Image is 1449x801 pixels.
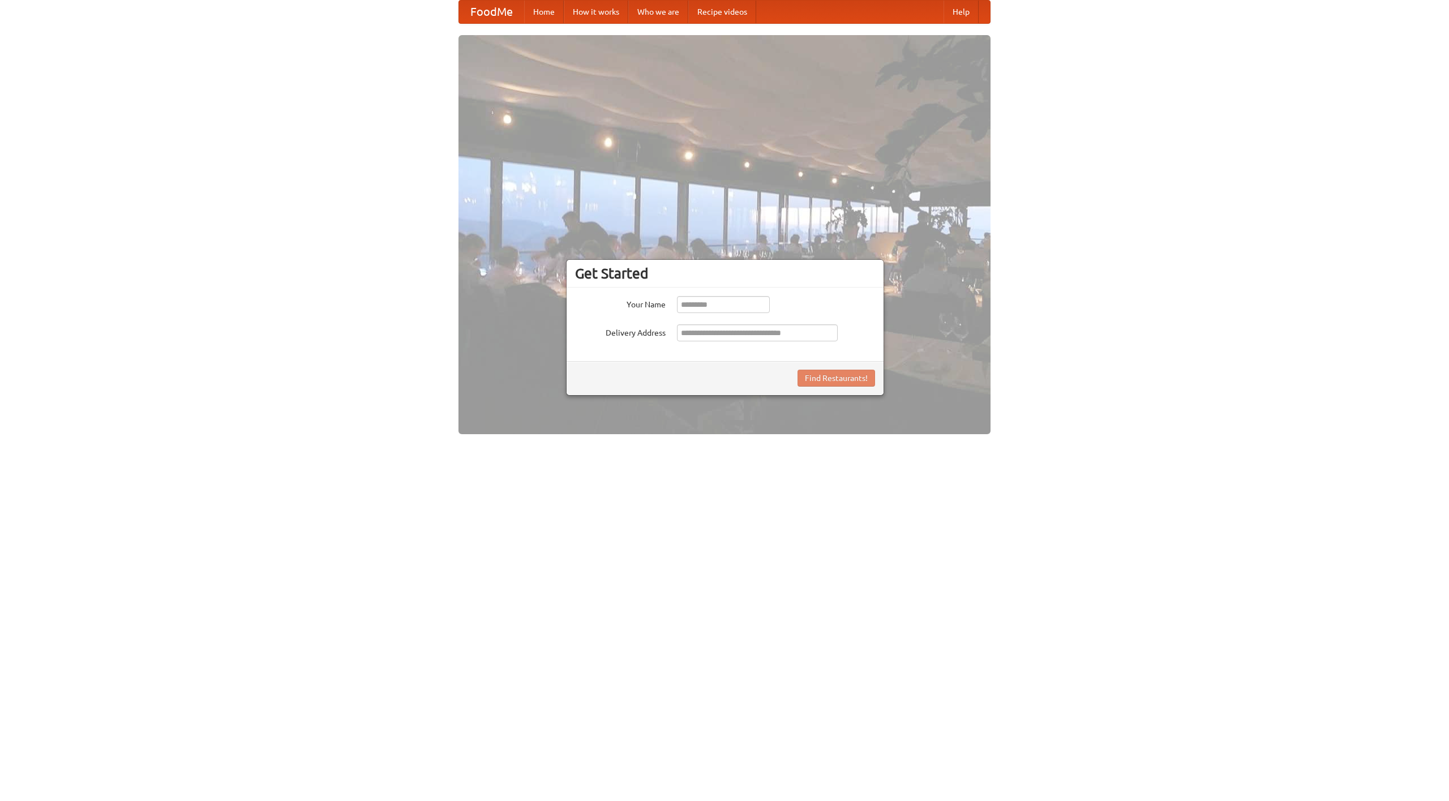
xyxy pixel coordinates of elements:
a: Help [944,1,979,23]
label: Your Name [575,296,666,310]
a: Home [524,1,564,23]
a: Who we are [628,1,688,23]
button: Find Restaurants! [798,370,875,387]
a: FoodMe [459,1,524,23]
h3: Get Started [575,265,875,282]
a: How it works [564,1,628,23]
a: Recipe videos [688,1,756,23]
label: Delivery Address [575,324,666,339]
